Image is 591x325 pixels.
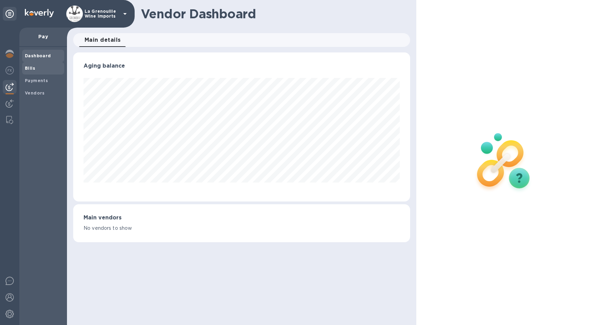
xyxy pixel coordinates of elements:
[25,53,51,58] b: Dashboard
[25,90,45,96] b: Vendors
[25,9,54,17] img: Logo
[85,9,119,19] p: La Grenouille Wine Imports
[84,215,400,221] h3: Main vendors
[6,66,14,75] img: Foreign exchange
[141,7,405,21] h1: Vendor Dashboard
[84,225,400,232] p: No vendors to show
[84,63,400,69] h3: Aging balance
[25,33,61,40] p: Pay
[3,7,17,21] div: Unpin categories
[85,35,121,45] span: Main details
[25,66,35,71] b: Bills
[25,78,48,83] b: Payments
